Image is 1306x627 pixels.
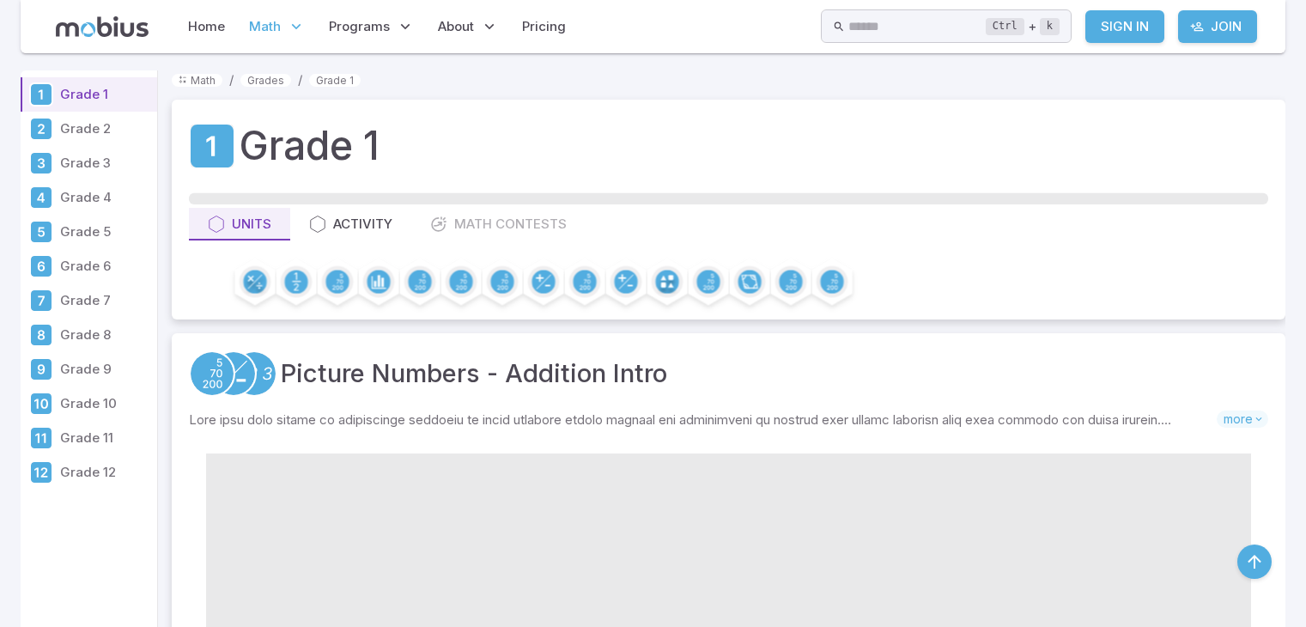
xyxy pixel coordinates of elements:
div: Grade 2 [29,117,53,141]
p: Grade 11 [60,429,150,447]
a: Grade 4 [21,180,157,215]
a: Place Value [189,350,235,397]
a: Grade 6 [21,249,157,283]
p: Grade 9 [60,360,150,379]
div: Grade 11 [29,426,53,450]
a: Grade 11 [21,421,157,455]
div: Grade 4 [29,186,53,210]
a: Math [172,74,222,87]
span: Programs [329,17,390,36]
div: Grade 1 [29,82,53,107]
a: Grade 8 [21,318,157,352]
a: Grade 1 [309,74,361,87]
a: Grade 1 [189,123,235,169]
a: Grade 7 [21,283,157,318]
p: Grade 10 [60,394,150,413]
div: Grade 5 [29,220,53,244]
div: Grade 8 [29,323,53,347]
span: Math [249,17,281,36]
a: Grade 2 [21,112,157,146]
a: Grade 1 [21,77,157,112]
a: Grade 9 [21,352,157,387]
p: Grade 6 [60,257,150,276]
div: Grade 7 [29,289,53,313]
span: About [438,17,474,36]
div: Grade 12 [29,460,53,484]
a: Grade 3 [21,146,157,180]
p: Grade 7 [60,291,150,310]
div: Activity [309,215,392,234]
h1: Grade 1 [239,117,380,175]
nav: breadcrumb [172,70,1285,89]
a: Sign In [1085,10,1164,43]
p: Grade 12 [60,463,150,482]
a: Join [1178,10,1257,43]
li: / [298,70,302,89]
kbd: Ctrl [986,18,1024,35]
a: Numeracy [231,350,277,397]
a: Grades [240,74,291,87]
p: Grade 5 [60,222,150,241]
div: Grade 3 [29,151,53,175]
div: Grade 9 [29,357,53,381]
a: Pricing [517,7,571,46]
kbd: k [1040,18,1060,35]
p: Lore ipsu dolo sitame co adipiscinge seddoeiu te incid utlabore etdolo magnaal eni adminimveni qu... [189,411,1217,429]
div: + [986,16,1060,37]
a: Grade 10 [21,387,157,421]
p: Grade 4 [60,188,150,207]
a: Addition and Subtraction [210,350,257,397]
a: Grade 5 [21,215,157,249]
li: / [229,70,234,89]
p: Grade 8 [60,326,150,344]
p: Grade 1 [60,85,150,104]
div: Units [208,215,271,234]
p: Grade 3 [60,154,150,173]
a: Grade 12 [21,455,157,490]
a: Home [183,7,230,46]
a: Picture Numbers - Addition Intro [281,355,667,393]
div: Grade 6 [29,254,53,278]
p: Grade 2 [60,119,150,138]
div: Grade 10 [29,392,53,416]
